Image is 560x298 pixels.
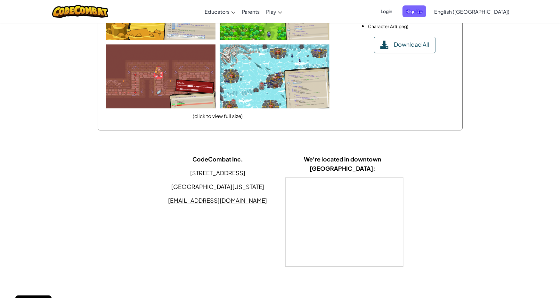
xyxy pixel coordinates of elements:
[377,5,396,17] button: Login
[239,3,263,20] a: Parents
[205,8,230,15] span: Educators
[201,3,239,20] a: Educators
[263,3,285,20] a: Play
[368,23,408,29] a: Character Art(.png)
[304,155,381,172] b: We're located in downtown [GEOGRAPHIC_DATA]:
[431,3,513,20] a: English ([GEOGRAPHIC_DATA])
[434,8,509,15] span: English ([GEOGRAPHIC_DATA])
[168,197,267,204] a: [EMAIL_ADDRESS][DOMAIN_NAME]
[402,5,426,17] button: Sign Up
[394,41,429,48] span: Download All
[368,23,396,29] span: Character Art
[106,44,215,109] img: screenshot_dungeon.png
[160,168,275,177] p: [STREET_ADDRESS]
[220,44,329,109] img: screenshot_glacier.png
[52,5,108,18] img: CodeCombat logo
[192,155,243,163] b: CodeCombat Inc.
[160,182,275,191] p: [GEOGRAPHIC_DATA][US_STATE]
[193,113,243,119] small: (click to view full size)
[374,37,435,53] a: Download All
[266,8,276,15] span: Play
